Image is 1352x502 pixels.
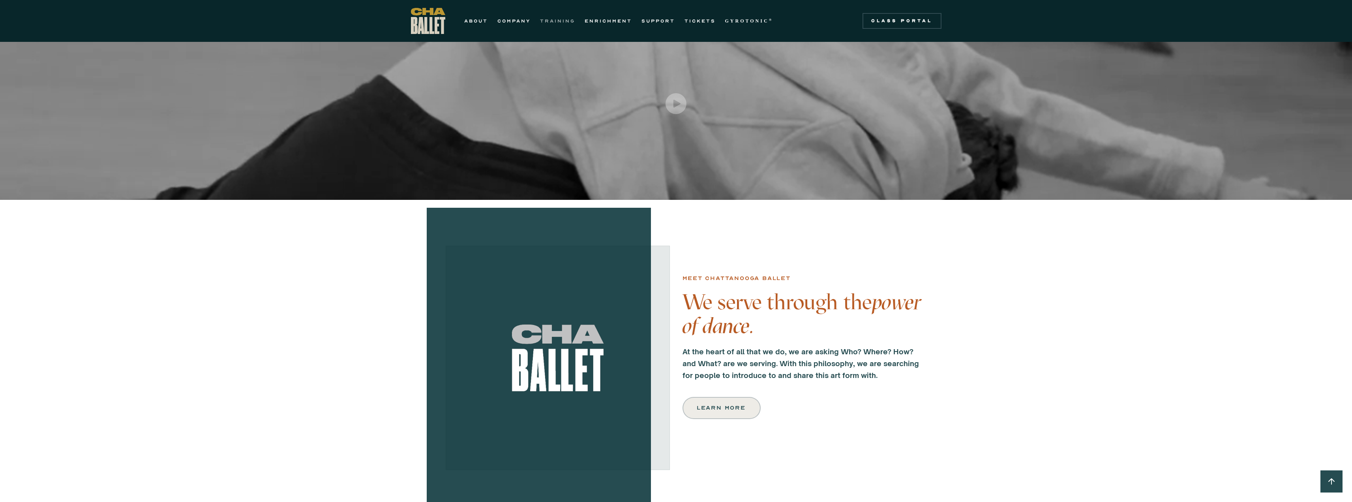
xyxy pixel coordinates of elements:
[867,18,937,24] div: Class Portal
[585,16,632,26] a: ENRICHMENT
[683,290,926,338] h4: We serve through the
[464,16,488,26] a: ABOUT
[725,18,769,24] strong: GYROTONIC
[411,8,445,34] a: home
[641,16,675,26] a: SUPPORT
[725,16,773,26] a: GYROTONIC®
[684,16,716,26] a: TICKETS
[683,289,921,338] em: power of dance.
[446,246,670,475] div: carousel
[863,13,941,29] a: Class Portal
[446,246,670,475] div: 1 of 4
[683,274,791,283] div: Meet chattanooga ballet
[769,18,773,22] sup: ®
[683,397,761,419] a: Learn more
[497,16,531,26] a: COMPANY
[698,403,746,413] div: Learn more
[683,347,919,380] strong: At the heart of all that we do, we are asking Who? Where? How? and What? are we serving. With thi...
[540,16,575,26] a: TRAINING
